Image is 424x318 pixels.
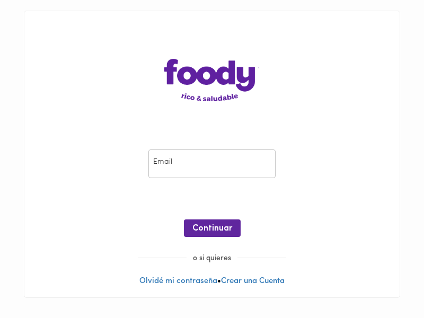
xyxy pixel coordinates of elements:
[187,254,237,262] span: o si quieres
[192,224,232,234] span: Continuar
[139,277,217,285] a: Olvidé mi contraseña
[164,59,260,101] img: logo-main-page.png
[24,11,400,297] div: •
[221,277,285,285] a: Crear una Cuenta
[148,149,276,179] input: pepitoperez@gmail.com
[184,219,241,237] button: Continuar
